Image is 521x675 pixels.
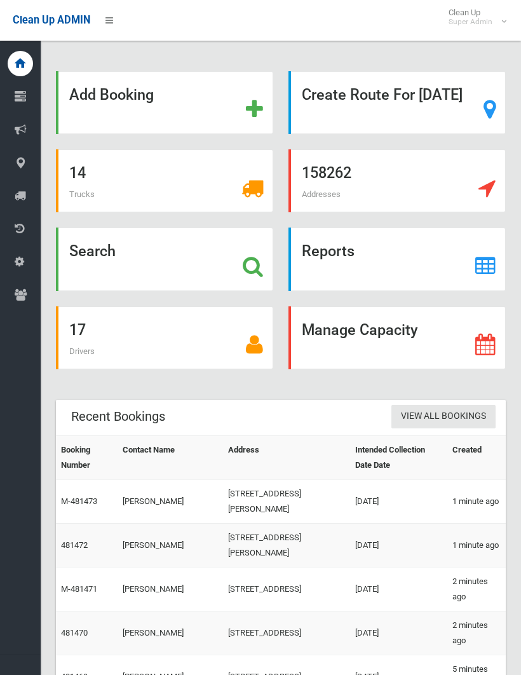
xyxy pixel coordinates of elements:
strong: Create Route For [DATE] [302,86,463,104]
td: [DATE] [350,523,447,567]
td: [STREET_ADDRESS] [223,611,350,655]
span: Drivers [69,346,95,356]
strong: Add Booking [69,86,154,104]
strong: Reports [302,242,355,260]
a: 481470 [61,628,88,637]
td: [DATE] [350,567,447,611]
a: 14 Trucks [56,149,273,212]
a: 17 Drivers [56,306,273,369]
strong: 17 [69,321,86,339]
td: [PERSON_NAME] [118,611,223,655]
td: [PERSON_NAME] [118,567,223,611]
span: Clean Up ADMIN [13,14,90,26]
strong: 158262 [302,164,351,182]
td: [PERSON_NAME] [118,479,223,523]
td: 2 minutes ago [447,567,506,611]
a: 481472 [61,540,88,550]
td: 1 minute ago [447,523,506,567]
td: 2 minutes ago [447,611,506,655]
strong: 14 [69,164,86,182]
a: Add Booking [56,71,273,134]
span: Addresses [302,189,341,199]
span: Clean Up [442,8,505,27]
a: Manage Capacity [288,306,506,369]
a: M-481471 [61,584,97,594]
td: [STREET_ADDRESS] [223,567,350,611]
strong: Manage Capacity [302,321,417,339]
th: Booking Number [56,435,118,479]
th: Created [447,435,506,479]
td: [DATE] [350,611,447,655]
th: Contact Name [118,435,223,479]
td: 1 minute ago [447,479,506,523]
td: [DATE] [350,479,447,523]
th: Address [223,435,350,479]
a: Reports [288,228,506,290]
td: [STREET_ADDRESS][PERSON_NAME] [223,523,350,567]
a: M-481473 [61,496,97,506]
th: Intended Collection Date Date [350,435,447,479]
header: Recent Bookings [56,404,180,429]
td: [PERSON_NAME] [118,523,223,567]
small: Super Admin [449,17,492,27]
a: View All Bookings [391,405,496,428]
strong: Search [69,242,116,260]
td: [STREET_ADDRESS][PERSON_NAME] [223,479,350,523]
a: Create Route For [DATE] [288,71,506,134]
a: Search [56,228,273,290]
a: 158262 Addresses [288,149,506,212]
span: Trucks [69,189,95,199]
